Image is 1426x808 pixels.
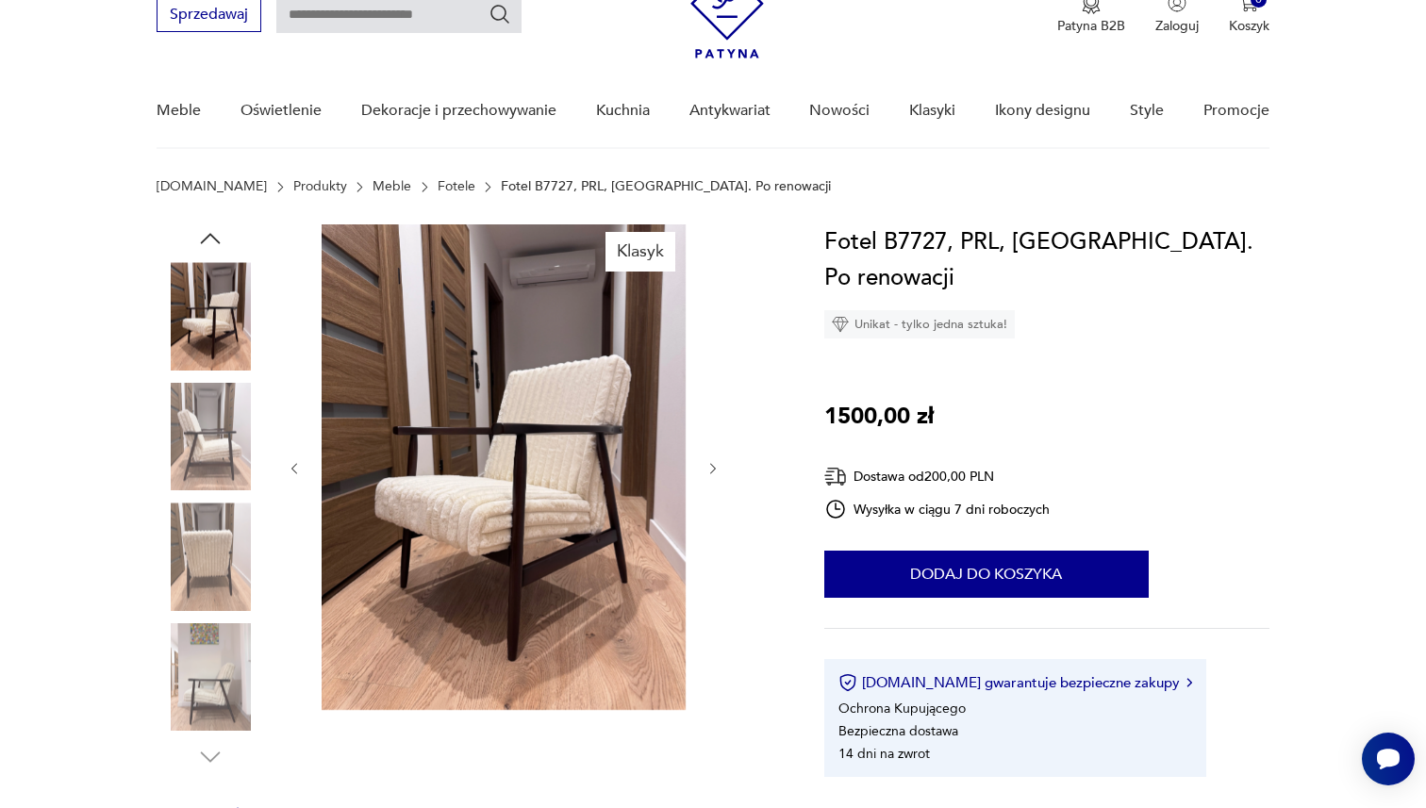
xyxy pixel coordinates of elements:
[157,503,264,610] img: Zdjęcie produktu Fotel B7727, PRL, Polska. Po renowacji
[1362,733,1415,785] iframe: Smartsupp widget button
[157,262,264,370] img: Zdjęcie produktu Fotel B7727, PRL, Polska. Po renowacji
[824,465,1051,488] div: Dostawa od 200,00 PLN
[240,74,322,147] a: Oświetlenie
[838,673,1192,692] button: [DOMAIN_NAME] gwarantuje bezpieczne zakupy
[1155,17,1199,35] p: Zaloguj
[824,551,1149,598] button: Dodaj do koszyka
[838,673,857,692] img: Ikona certyfikatu
[322,224,686,710] img: Zdjęcie produktu Fotel B7727, PRL, Polska. Po renowacji
[1203,74,1269,147] a: Promocje
[361,74,556,147] a: Dekoracje i przechowywanie
[501,179,831,194] p: Fotel B7727, PRL, [GEOGRAPHIC_DATA]. Po renowacji
[838,722,958,740] li: Bezpieczna dostawa
[293,179,347,194] a: Produkty
[995,74,1090,147] a: Ikony designu
[596,74,650,147] a: Kuchnia
[909,74,955,147] a: Klasyki
[157,74,201,147] a: Meble
[438,179,475,194] a: Fotele
[824,498,1051,520] div: Wysyłka w ciągu 7 dni roboczych
[838,700,966,717] li: Ochrona Kupującego
[824,465,847,488] img: Ikona dostawy
[824,224,1269,296] h1: Fotel B7727, PRL, [GEOGRAPHIC_DATA]. Po renowacji
[838,745,930,763] li: 14 dni na zwrot
[157,623,264,731] img: Zdjęcie produktu Fotel B7727, PRL, Polska. Po renowacji
[157,383,264,490] img: Zdjęcie produktu Fotel B7727, PRL, Polska. Po renowacji
[157,179,267,194] a: [DOMAIN_NAME]
[1229,17,1269,35] p: Koszyk
[489,3,511,25] button: Szukaj
[824,310,1015,338] div: Unikat - tylko jedna sztuka!
[373,179,411,194] a: Meble
[689,74,771,147] a: Antykwariat
[1130,74,1164,147] a: Style
[157,9,261,23] a: Sprzedawaj
[1186,678,1192,687] img: Ikona strzałki w prawo
[605,232,675,272] div: Klasyk
[832,316,849,333] img: Ikona diamentu
[809,74,870,147] a: Nowości
[824,399,934,435] p: 1500,00 zł
[1057,17,1125,35] p: Patyna B2B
